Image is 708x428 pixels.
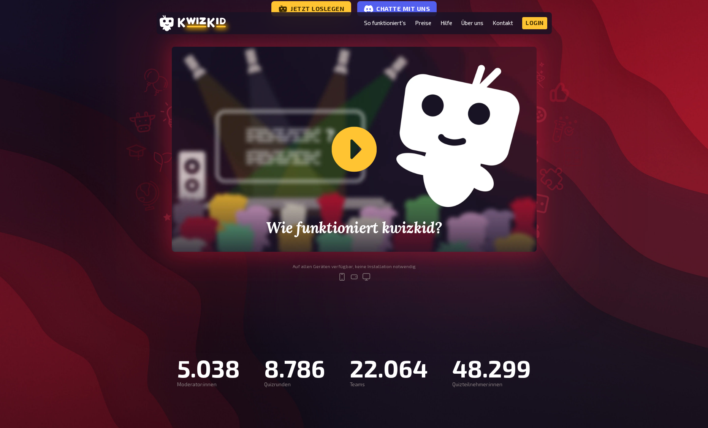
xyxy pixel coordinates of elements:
div: Teams [350,382,428,388]
a: Chatte mit uns [357,1,437,16]
a: Login [522,17,547,29]
div: Moderator:innen [177,382,240,388]
div: Quizteilnehmer:innen [452,382,531,388]
a: Hilfe [440,20,452,26]
a: Über uns [461,20,483,26]
svg: mobile [337,272,347,281]
a: So funktioniert's [364,20,406,26]
div: 22.064 [350,354,428,382]
div: 5.038 [177,354,240,382]
div: 8.786 [264,354,325,382]
a: Preise [415,20,431,26]
div: Auf allen Geräten verfügbar, keine Installation notwendig [293,264,416,269]
a: Kontakt [493,20,513,26]
svg: tablet [350,272,359,281]
svg: desktop [362,272,371,281]
h2: Wie funktioniert kwizkid? [245,219,464,237]
div: 48.299 [452,354,531,382]
div: Quizrunden [264,382,325,388]
a: Jetzt loslegen [271,1,351,16]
